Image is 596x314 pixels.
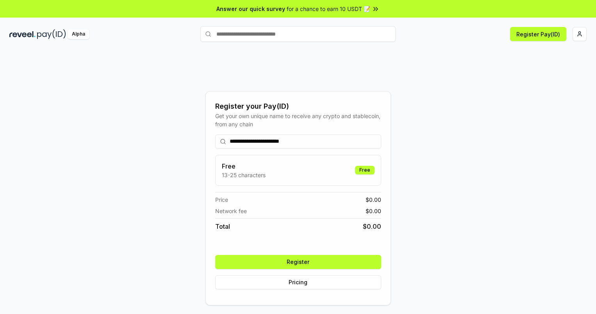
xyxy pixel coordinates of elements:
[215,101,381,112] div: Register your Pay(ID)
[216,5,285,13] span: Answer our quick survey
[215,112,381,128] div: Get your own unique name to receive any crypto and stablecoin, from any chain
[222,171,266,179] p: 13-25 characters
[37,29,66,39] img: pay_id
[366,207,381,215] span: $ 0.00
[366,196,381,204] span: $ 0.00
[355,166,375,174] div: Free
[287,5,370,13] span: for a chance to earn 10 USDT 📝
[215,207,247,215] span: Network fee
[215,222,230,231] span: Total
[215,255,381,269] button: Register
[222,161,266,171] h3: Free
[363,222,381,231] span: $ 0.00
[510,27,566,41] button: Register Pay(ID)
[9,29,36,39] img: reveel_dark
[215,275,381,289] button: Pricing
[68,29,89,39] div: Alpha
[215,196,228,204] span: Price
